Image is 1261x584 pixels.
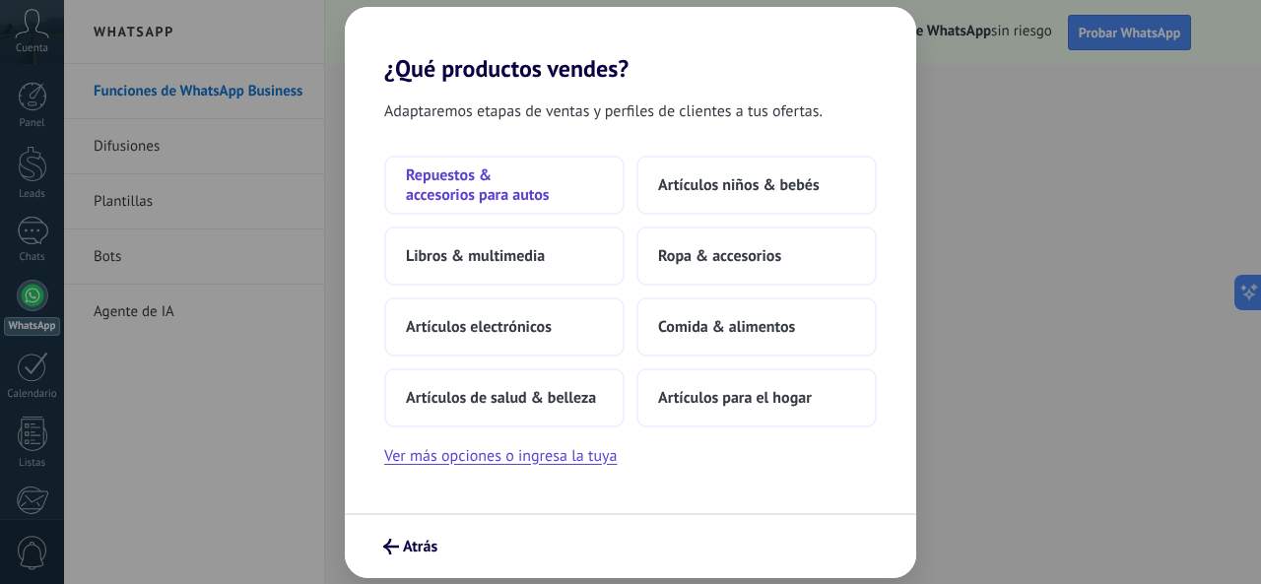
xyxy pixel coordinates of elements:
[384,443,617,469] button: Ver más opciones o ingresa la tuya
[636,156,877,215] button: Artículos niños & bebés
[406,317,552,337] span: Artículos electrónicos
[384,368,625,427] button: Artículos de salud & belleza
[406,388,596,408] span: Artículos de salud & belleza
[658,388,812,408] span: Artículos para el hogar
[636,368,877,427] button: Artículos para el hogar
[384,156,625,215] button: Repuestos & accesorios para autos
[636,297,877,357] button: Comida & alimentos
[636,227,877,286] button: Ropa & accesorios
[384,98,823,124] span: Adaptaremos etapas de ventas y perfiles de clientes a tus ofertas.
[658,175,820,195] span: Artículos niños & bebés
[403,540,437,553] span: Atrás
[384,297,625,357] button: Artículos electrónicos
[374,530,446,563] button: Atrás
[658,317,795,337] span: Comida & alimentos
[384,227,625,286] button: Libros & multimedia
[406,246,545,266] span: Libros & multimedia
[406,165,603,205] span: Repuestos & accesorios para autos
[345,7,916,83] h2: ¿Qué productos vendes?
[658,246,781,266] span: Ropa & accesorios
